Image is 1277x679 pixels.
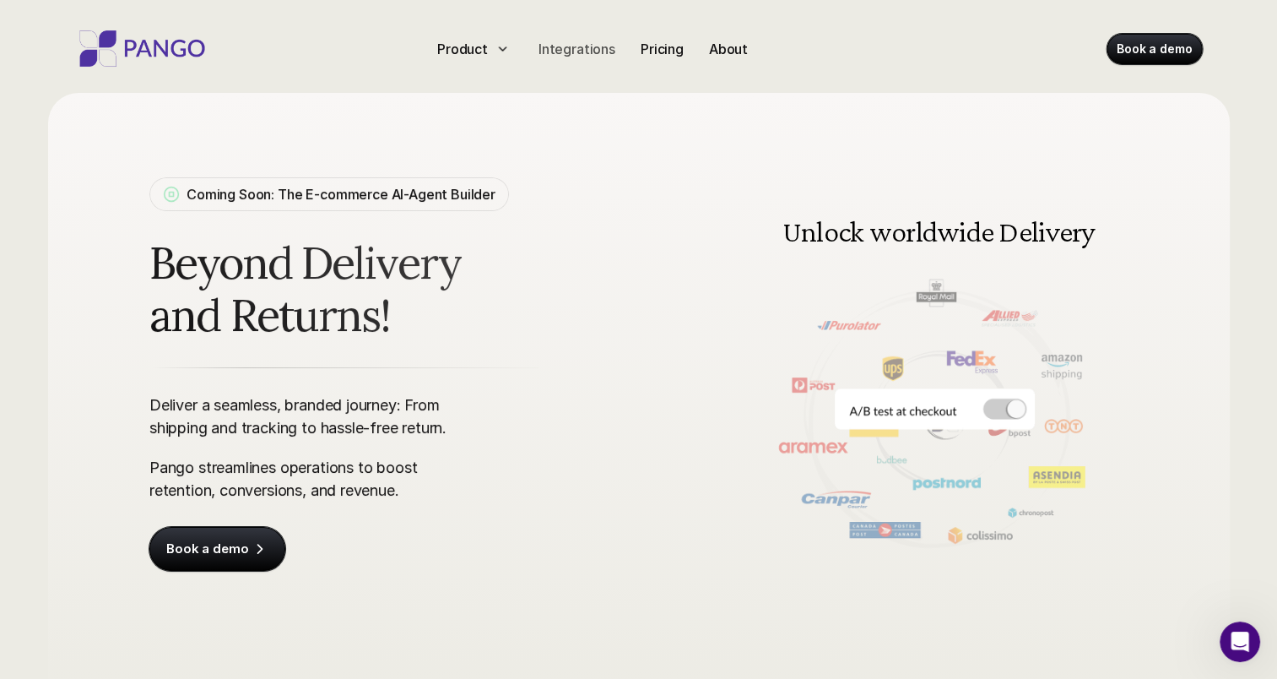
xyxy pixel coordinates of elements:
img: Back Arrow [759,361,784,387]
a: Book a demo [149,527,285,571]
p: Deliver a seamless, branded journey: From shipping and tracking to hassle-free return. [149,394,462,439]
a: About [702,35,755,62]
p: Book a demo [1117,41,1192,57]
p: Pricing [641,39,684,59]
p: Integrations [538,39,615,59]
a: Pricing [634,35,690,62]
a: Book a demo [1107,34,1202,64]
p: Book a demo [166,540,248,557]
p: Pango streamlines operations to boost retention, conversions, and revenue. [149,456,462,502]
button: Next [1086,361,1112,387]
img: Next Arrow [1086,361,1112,387]
p: Coming Soon: The E-commerce AI-Agent Builder [187,184,495,204]
p: Product [437,39,488,59]
h3: Unlock worldwide Delivery [778,216,1099,247]
span: Beyond Delivery and Returns! [149,236,669,342]
iframe: Intercom live chat [1220,622,1260,662]
img: Delivery and shipping management software doing A/B testing at the checkout for different carrier... [742,178,1128,569]
button: Previous [759,361,784,387]
p: About [709,39,748,59]
a: Integrations [532,35,622,62]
